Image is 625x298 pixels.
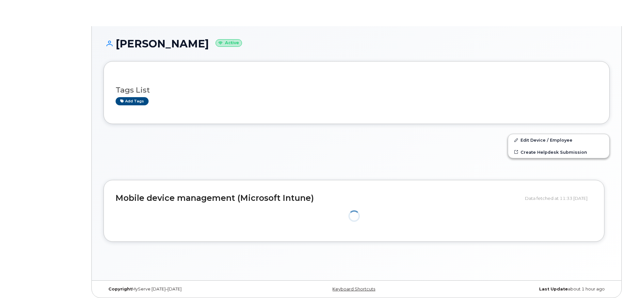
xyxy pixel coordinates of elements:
[116,97,149,105] a: Add tags
[508,146,609,158] a: Create Helpdesk Submission
[539,287,568,291] strong: Last Update
[216,39,242,47] small: Active
[116,194,520,203] h2: Mobile device management (Microsoft Intune)
[116,86,598,94] h3: Tags List
[525,192,592,204] div: Data fetched at 11:33 [DATE]
[104,287,272,292] div: MyServe [DATE]–[DATE]
[108,287,132,291] strong: Copyright
[441,287,610,292] div: about 1 hour ago
[508,134,609,146] a: Edit Device / Employee
[332,287,375,291] a: Keyboard Shortcuts
[104,38,610,49] h1: [PERSON_NAME]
